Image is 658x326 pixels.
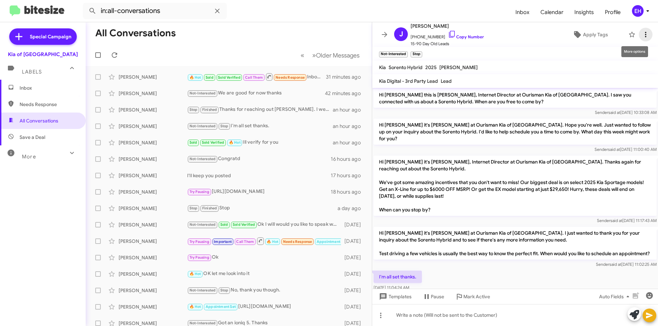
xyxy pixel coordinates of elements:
span: 🔥 Hot [190,272,201,276]
span: Try Pausing [190,255,209,260]
button: Mark Active [450,290,496,303]
input: Search [83,3,227,19]
span: Special Campaign [30,33,71,40]
span: Mark Active [463,290,490,303]
span: said at [610,218,622,223]
span: 🔥 Hot [190,304,201,309]
div: I'm all set thanks. [187,122,333,130]
div: [PERSON_NAME] [119,156,187,162]
span: Sold Verified [233,222,255,227]
span: Stop [190,107,198,112]
span: « [301,51,304,60]
span: Appointment Set [206,304,236,309]
span: Call Them [236,239,254,244]
span: Sender [DATE] 11:17:43 AM [597,218,657,223]
div: Ok I will would you like to speak with [PERSON_NAME]? [187,221,341,229]
button: Apply Tags [555,28,625,41]
button: Pause [417,290,450,303]
div: [PERSON_NAME] [119,172,187,179]
div: Ill verify for you [187,139,333,146]
div: [PERSON_NAME] [119,139,187,146]
div: Ok [187,253,341,261]
span: More [22,154,36,160]
span: Call Them [245,75,263,80]
div: 31 minutes ago [326,74,366,80]
span: Not-Interested [190,157,216,161]
span: [PHONE_NUMBER] [411,30,484,40]
span: Apply Tags [583,28,608,41]
span: J [399,29,403,40]
span: said at [609,262,621,267]
span: Stop [190,206,198,210]
span: » [312,51,316,60]
span: Stop [220,124,229,128]
span: Templates [378,290,412,303]
p: Hi [PERSON_NAME] this is [PERSON_NAME], Internet Director at Ourisman Kia of [GEOGRAPHIC_DATA]. I... [374,89,657,108]
div: [DATE] [341,254,366,261]
span: 🔥 Hot [190,75,201,80]
div: [PERSON_NAME] [119,238,187,245]
span: Needs Response [20,101,78,108]
a: Profile [599,2,626,22]
span: Labels [22,69,42,75]
small: Not-Interested [379,51,408,57]
span: Auto Fields [599,290,632,303]
div: No, thank you though. [187,286,341,294]
span: [PERSON_NAME] [439,64,478,70]
small: Stop [411,51,422,57]
span: Try Pausing [190,239,209,244]
a: Copy Number [448,34,484,39]
div: [URL][DOMAIN_NAME] [187,188,331,196]
span: Save a Deal [20,134,45,141]
span: Sender [DATE] 10:33:08 AM [595,110,657,115]
span: Not-Interested [190,124,216,128]
span: Needs Response [283,239,312,244]
div: I'll keep you posted [187,172,331,179]
div: 16 hours ago [331,156,366,162]
span: Sender [DATE] 11:02:25 AM [596,262,657,267]
div: an hour ago [333,123,366,130]
div: We are good for now thanks [187,89,325,97]
span: Needs Response [276,75,305,80]
button: Previous [296,48,308,62]
div: [PERSON_NAME] [119,188,187,195]
span: Sold Verified [202,140,224,145]
div: More options [621,46,648,57]
span: Important [214,239,232,244]
span: Kia [379,64,386,70]
p: Hi [PERSON_NAME] it's [PERSON_NAME], Internet Director at Ourisman Kia of [GEOGRAPHIC_DATA]. Than... [374,156,657,216]
p: Hi [PERSON_NAME] it's [PERSON_NAME] at Ourisman Kia of [GEOGRAPHIC_DATA]. Hope you're well. Just ... [374,119,657,145]
h1: All Conversations [95,28,176,39]
button: Auto Fields [594,290,637,303]
div: EH [632,5,644,17]
div: an hour ago [333,106,366,113]
div: [PERSON_NAME] [119,106,187,113]
div: an hour ago [333,139,366,146]
span: [PERSON_NAME] [411,22,484,30]
div: 18 hours ago [331,188,366,195]
span: Kia Digital - 3rd Party Lead [379,78,438,84]
div: Inbound Call [187,237,341,245]
span: Inbox [20,84,78,91]
a: Insights [569,2,599,22]
span: All Conversations [20,117,58,124]
span: Not-Interested [190,222,216,227]
div: [DATE] [341,238,366,245]
span: 🔥 Hot [229,140,241,145]
div: [PERSON_NAME] [119,303,187,310]
span: 15-90 Day Old Leads [411,40,484,47]
div: [PERSON_NAME] [119,205,187,212]
div: 42 minutes ago [325,90,366,97]
span: Not-Interested [190,321,216,325]
div: 17 hours ago [331,172,366,179]
span: Sender [DATE] 11:00:40 AM [595,147,657,152]
a: Calendar [535,2,569,22]
a: Inbox [510,2,535,22]
span: said at [608,110,620,115]
div: [PERSON_NAME] [119,123,187,130]
span: Sold [190,140,197,145]
span: Pause [431,290,444,303]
